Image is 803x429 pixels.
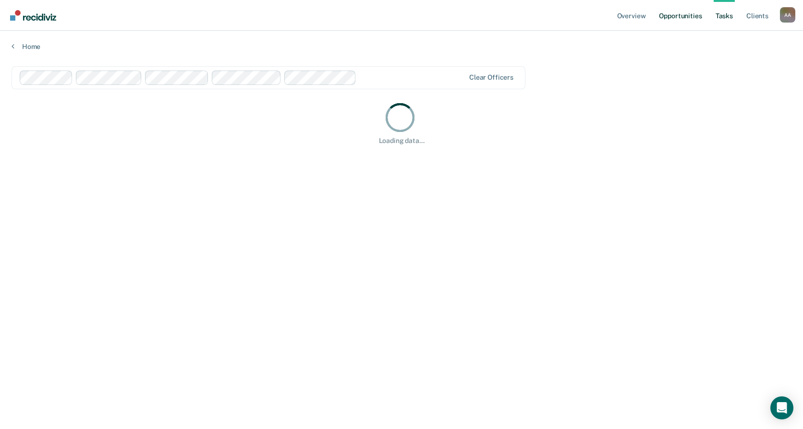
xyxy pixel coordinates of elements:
[780,7,795,23] button: Profile dropdown button
[12,42,791,51] a: Home
[780,7,795,23] div: A A
[379,137,425,145] div: Loading data...
[469,73,513,82] div: Clear officers
[10,10,56,21] img: Recidiviz
[770,396,793,419] div: Open Intercom Messenger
